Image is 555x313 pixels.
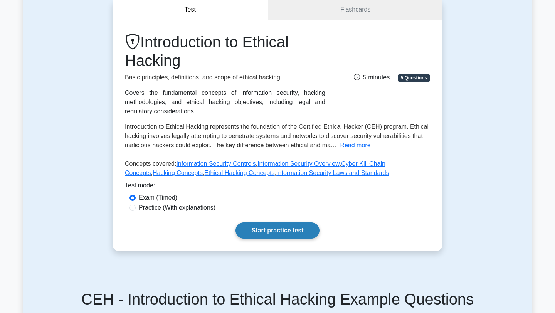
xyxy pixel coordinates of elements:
a: Information Security Controls [176,160,256,167]
span: 5 minutes [354,74,390,81]
a: Information Security Overview [257,160,340,167]
a: Information Security Laws and Standards [276,170,389,176]
button: Read more [340,141,370,150]
a: Start practice test [235,222,319,239]
p: Basic principles, definitions, and scope of ethical hacking. [125,73,325,82]
div: Covers the fundamental concepts of information security, hacking methodologies, and ethical hacki... [125,88,325,116]
h5: CEH - Introduction to Ethical Hacking Example Questions [32,290,523,308]
span: Introduction to Ethical Hacking represents the foundation of the Certified Ethical Hacker (CEH) p... [125,123,429,148]
a: Hacking Concepts [153,170,203,176]
span: 5 Questions [398,74,430,82]
label: Practice (With explanations) [139,203,215,212]
p: Concepts covered: , , , , , [125,159,430,181]
a: Ethical Hacking Concepts [204,170,274,176]
label: Exam (Timed) [139,193,177,202]
div: Test mode: [125,181,430,193]
h1: Introduction to Ethical Hacking [125,33,325,70]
